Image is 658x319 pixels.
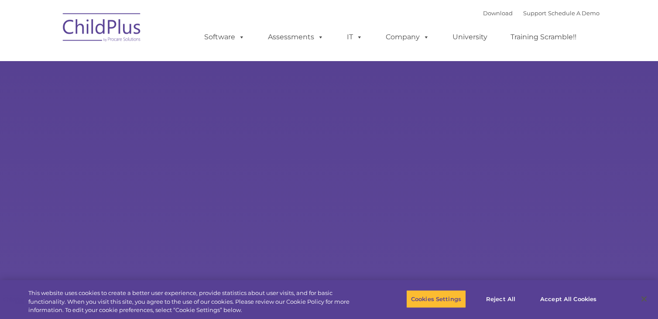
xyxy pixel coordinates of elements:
a: Assessments [259,28,332,46]
button: Close [634,289,654,309]
div: This website uses cookies to create a better user experience, provide statistics about user visit... [28,289,362,315]
font: | [483,10,600,17]
button: Reject All [473,290,528,308]
a: IT [338,28,371,46]
button: Cookies Settings [406,290,466,308]
a: Company [377,28,438,46]
a: Software [195,28,254,46]
a: Download [483,10,513,17]
a: Schedule A Demo [548,10,600,17]
a: Support [523,10,546,17]
img: ChildPlus by Procare Solutions [58,7,146,51]
button: Accept All Cookies [535,290,601,308]
a: Training Scramble!! [502,28,585,46]
a: University [444,28,496,46]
